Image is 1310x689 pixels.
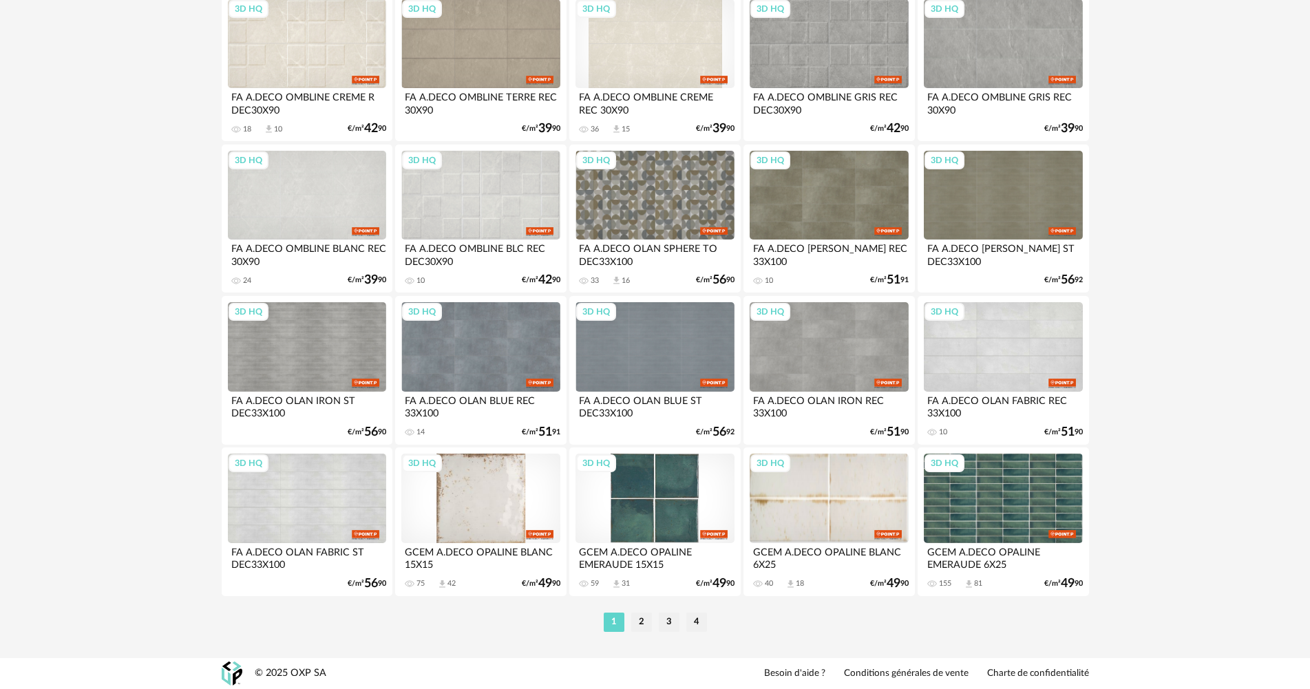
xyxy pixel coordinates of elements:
div: 16 [622,276,630,286]
a: 3D HQ FA A.DECO OLAN IRON REC 33X100 €/m²5190 [743,296,914,445]
div: FA A.DECO [PERSON_NAME] REC 33X100 [750,240,908,267]
div: FA A.DECO OLAN IRON ST DEC33X100 [228,392,386,419]
a: 3D HQ FA A.DECO OLAN BLUE REC 33X100 14 €/m²5191 [395,296,566,445]
li: 2 [631,613,652,632]
div: €/m² 90 [1044,124,1083,134]
div: €/m² 90 [1044,579,1083,589]
div: 81 [974,579,982,589]
span: 42 [887,124,900,134]
div: €/m² 90 [348,579,386,589]
span: 56 [364,427,378,437]
div: FA A.DECO OMBLINE GRIS REC 30X90 [924,88,1082,116]
div: 3D HQ [750,454,790,472]
div: 42 [447,579,456,589]
a: 3D HQ GCEM A.DECO OPALINE EMERAUDE 6X25 155 Download icon 81 €/m²4990 [918,447,1088,596]
a: 3D HQ GCEM A.DECO OPALINE BLANC 15X15 75 Download icon 42 €/m²4990 [395,447,566,596]
a: Conditions générales de vente [844,668,969,680]
div: © 2025 OXP SA [255,667,326,680]
span: Download icon [611,579,622,589]
span: 56 [364,579,378,589]
span: 39 [1061,124,1075,134]
span: 39 [364,275,378,285]
div: €/m² 91 [522,427,560,437]
div: €/m² 90 [522,124,560,134]
a: 3D HQ FA A.DECO OLAN FABRIC REC 33X100 10 €/m²5190 [918,296,1088,445]
div: 24 [243,276,251,286]
div: €/m² 90 [696,275,735,285]
a: 3D HQ FA A.DECO OMBLINE BLANC REC 30X90 24 €/m²3990 [222,145,392,293]
div: €/m² 90 [870,579,909,589]
a: 3D HQ FA A.DECO OLAN SPHERE TO DEC33X100 33 Download icon 16 €/m²5690 [569,145,740,293]
div: 10 [274,125,282,134]
div: 3D HQ [229,151,268,169]
span: 39 [712,124,726,134]
a: 3D HQ FA A.DECO [PERSON_NAME] REC 33X100 10 €/m²5191 [743,145,914,293]
div: €/m² 90 [522,579,560,589]
span: 51 [887,275,900,285]
span: Download icon [611,124,622,134]
div: FA A.DECO OLAN FABRIC REC 33X100 [924,392,1082,419]
div: 3D HQ [576,303,616,321]
div: 155 [939,579,951,589]
div: FA A.DECO [PERSON_NAME] ST DEC33X100 [924,240,1082,267]
div: 3D HQ [750,151,790,169]
div: FA A.DECO OLAN SPHERE TO DEC33X100 [575,240,734,267]
div: 10 [765,276,773,286]
div: FA A.DECO OLAN IRON REC 33X100 [750,392,908,419]
div: €/m² 90 [348,124,386,134]
div: €/m² 90 [1044,427,1083,437]
span: 56 [712,427,726,437]
div: GCEM A.DECO OPALINE BLANC 6X25 [750,543,908,571]
span: Download icon [437,579,447,589]
img: OXP [222,661,242,686]
div: 33 [591,276,599,286]
div: 18 [243,125,251,134]
div: 10 [939,427,947,437]
div: €/m² 90 [870,124,909,134]
div: 40 [765,579,773,589]
span: 39 [538,124,552,134]
span: 49 [887,579,900,589]
div: 10 [416,276,425,286]
span: Download icon [264,124,274,134]
div: 15 [622,125,630,134]
span: Download icon [964,579,974,589]
a: 3D HQ FA A.DECO OMBLINE BLC REC DEC30X90 10 €/m²4290 [395,145,566,293]
div: 3D HQ [576,454,616,472]
a: 3D HQ FA A.DECO OLAN FABRIC ST DEC33X100 €/m²5690 [222,447,392,596]
span: 49 [712,579,726,589]
a: 3D HQ GCEM A.DECO OPALINE BLANC 6X25 40 Download icon 18 €/m²4990 [743,447,914,596]
div: €/m² 90 [522,275,560,285]
a: Besoin d'aide ? [764,668,825,680]
div: €/m² 91 [870,275,909,285]
div: FA A.DECO OLAN FABRIC ST DEC33X100 [228,543,386,571]
span: 42 [538,275,552,285]
div: FA A.DECO OMBLINE BLANC REC 30X90 [228,240,386,267]
div: €/m² 90 [348,427,386,437]
span: Download icon [785,579,796,589]
div: 31 [622,579,630,589]
div: FA A.DECO OLAN BLUE REC 33X100 [401,392,560,419]
div: 3D HQ [229,303,268,321]
span: 51 [887,427,900,437]
div: FA A.DECO OLAN BLUE ST DEC33X100 [575,392,734,419]
div: 75 [416,579,425,589]
div: €/m² 92 [696,427,735,437]
span: Download icon [611,275,622,286]
div: 3D HQ [750,303,790,321]
div: FA A.DECO OMBLINE CREME REC 30X90 [575,88,734,116]
div: 59 [591,579,599,589]
li: 3 [659,613,679,632]
div: 3D HQ [402,151,442,169]
li: 4 [686,613,707,632]
div: 3D HQ [402,454,442,472]
div: 3D HQ [402,303,442,321]
span: 49 [538,579,552,589]
div: 3D HQ [229,454,268,472]
span: 51 [1061,427,1075,437]
div: FA A.DECO OMBLINE GRIS REC DEC30X90 [750,88,908,116]
div: €/m² 90 [870,427,909,437]
span: 42 [364,124,378,134]
div: 18 [796,579,804,589]
div: €/m² 90 [696,124,735,134]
